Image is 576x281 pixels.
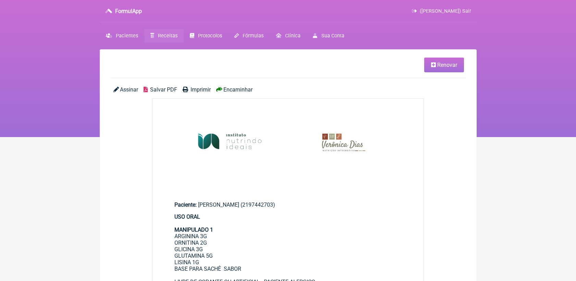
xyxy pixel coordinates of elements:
[307,29,350,42] a: Sua Conta
[420,8,471,14] span: ([PERSON_NAME]) Sair
[152,99,424,189] img: rSewsjIQ7AAAAAAAMhDsAAAAAAAyEOwAAAAAADIQ7AAAAAAAMhDsAAAAAAAyEOwAAAAAADIQ7AAAAAAAMhDsAAAAAAAyEOwAA...
[113,86,138,93] a: Assinar
[150,86,177,93] span: Salvar PDF
[243,33,264,39] span: Fórmulas
[437,62,457,68] span: Renovar
[120,86,138,93] span: Assinar
[228,29,270,42] a: Fórmulas
[183,86,211,93] a: Imprimir
[223,86,253,93] span: Encaminhar
[144,86,177,93] a: Salvar PDF
[174,201,197,208] span: Paciente:
[184,29,228,42] a: Protocolos
[321,33,344,39] span: Sua Conta
[424,58,464,72] a: Renovar
[270,29,307,42] a: Clínica
[158,33,177,39] span: Receitas
[116,33,138,39] span: Pacientes
[191,86,211,93] span: Imprimir
[285,33,301,39] span: Clínica
[198,33,222,39] span: Protocolos
[412,8,471,14] a: ([PERSON_NAME]) Sair
[100,29,144,42] a: Pacientes
[144,29,184,42] a: Receitas
[174,201,402,208] div: [PERSON_NAME] (2197442703)
[115,8,142,14] h3: FormulApp
[216,86,253,93] a: Encaminhar
[174,213,213,233] strong: USO ORAL MANIPULADO 1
